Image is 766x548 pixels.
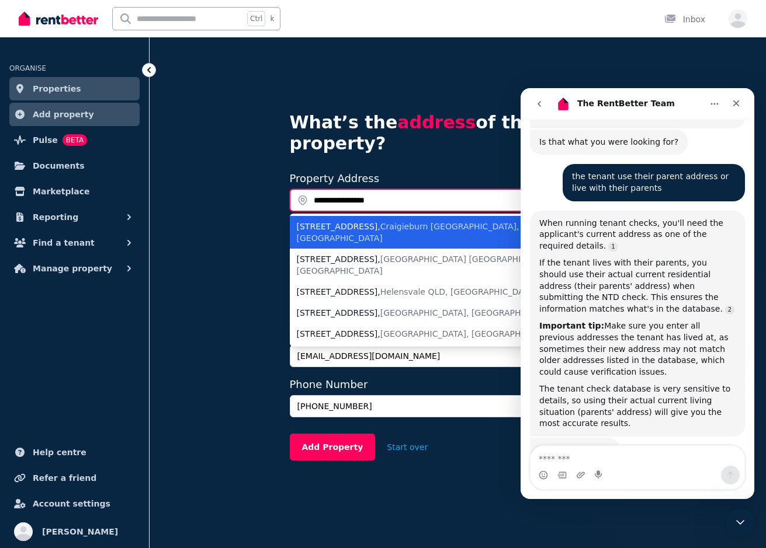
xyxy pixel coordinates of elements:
[33,471,96,485] span: Refer a friend
[9,180,140,203] a: Marketplace
[290,434,376,460] button: Add Property
[290,395,626,417] button: [PHONE_NUMBER]
[290,345,626,367] button: [EMAIL_ADDRESS][DOMAIN_NAME]
[375,434,439,460] button: Start over
[9,154,140,177] a: Documents
[247,11,265,26] span: Ctrl
[9,492,140,515] a: Account settings
[397,112,476,132] span: address
[33,236,95,250] span: Find a tenant
[9,205,140,229] button: Reporting
[9,466,140,490] a: Refer a friend
[297,222,519,243] span: Craigieburn [GEOGRAPHIC_DATA], [GEOGRAPHIC_DATA]
[380,308,557,317] span: [GEOGRAPHIC_DATA], [GEOGRAPHIC_DATA]
[9,257,140,280] button: Manage property
[297,307,605,319] div: [STREET_ADDRESS] ,
[297,350,602,362] span: [EMAIL_ADDRESS][DOMAIN_NAME]
[297,400,602,412] span: [PHONE_NUMBER]
[664,13,705,25] div: Inbox
[380,287,536,296] span: Helensvale QLD, [GEOGRAPHIC_DATA]
[290,112,626,154] h4: What’s the of this property?
[9,128,140,152] a: PulseBETA
[380,329,557,338] span: [GEOGRAPHIC_DATA], [GEOGRAPHIC_DATA]
[297,254,558,275] span: [GEOGRAPHIC_DATA] [GEOGRAPHIC_DATA], [GEOGRAPHIC_DATA]
[297,328,605,340] div: [STREET_ADDRESS] ,
[33,159,85,173] span: Documents
[9,64,46,72] span: ORGANISE
[63,134,87,146] span: BETA
[290,376,626,393] label: Phone Number
[521,88,754,499] iframe: Intercom live chat
[9,441,140,464] a: Help centre
[290,172,380,184] label: Property Address
[42,525,118,539] span: [PERSON_NAME]
[33,497,110,511] span: Account settings
[33,107,94,121] span: Add property
[297,253,605,277] div: [STREET_ADDRESS] ,
[33,82,81,96] span: Properties
[297,221,605,244] div: [STREET_ADDRESS] ,
[33,261,112,275] span: Manage property
[33,133,58,147] span: Pulse
[297,286,605,298] div: [STREET_ADDRESS] ,
[33,445,86,459] span: Help centre
[9,231,140,254] button: Find a tenant
[9,103,140,126] a: Add property
[19,10,98,27] img: RentBetter
[33,210,78,224] span: Reporting
[726,508,754,536] iframe: Intercom live chat
[33,184,89,198] span: Marketplace
[270,14,274,23] span: k
[9,77,140,100] a: Properties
